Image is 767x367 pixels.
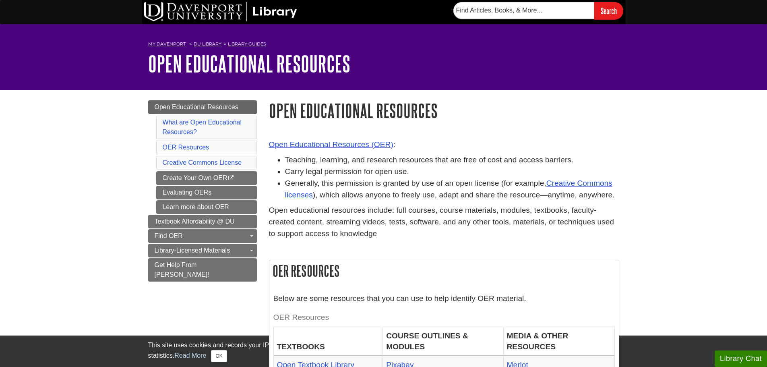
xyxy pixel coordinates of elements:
[148,51,350,76] a: Open Educational Resources
[269,205,619,239] p: Open educational resources include: full courses, course materials, modules, textbooks, faculty-c...
[715,350,767,367] button: Library Chat
[174,352,206,359] a: Read More
[163,159,242,166] a: Creative Commons License
[194,41,221,47] a: DU Library
[228,41,266,47] a: Library Guides
[273,293,615,305] p: Below are some resources that you can use to help identify OER material.
[155,247,230,254] span: Library-Licensed Materials
[155,104,238,110] span: Open Educational Resources
[163,119,242,135] a: What are Open Educational Resources?
[156,171,257,185] a: Create Your Own OER
[148,100,257,282] div: Guide Page Menu
[227,176,234,181] i: This link opens in a new window
[148,100,257,114] a: Open Educational Resources
[269,140,393,149] a: Open Educational Resources (OER)
[383,327,503,356] th: COURSE OUTLINES & MODULES
[155,232,183,239] span: Find OER
[155,218,235,225] span: Textbook Affordability @ DU
[453,2,623,19] form: Searches DU Library's articles, books, and more
[273,327,383,356] th: TEXTBOOKS
[273,309,615,327] caption: OER Resources
[269,139,619,151] p: :
[156,186,257,199] a: Evaluating OERs
[148,215,257,228] a: Textbook Affordability @ DU
[148,340,619,362] div: This site uses cookies and records your IP address for usage statistics. Additionally, we use Goo...
[148,258,257,282] a: Get Help From [PERSON_NAME]!
[148,41,186,48] a: My Davenport
[163,144,209,151] a: OER Resources
[269,100,619,121] h1: Open Educational Resources
[285,179,612,199] a: Creative Commons licenses
[285,154,619,166] li: Teaching, learning, and research resources that are free of cost and access barriers.
[285,166,619,178] li: Carry legal permission for open use.
[503,327,614,356] th: MEDIA & OTHER RESOURCES
[269,260,619,282] h2: OER Resources
[285,178,619,201] li: Generally, this permission is granted by use of an open license (for example, ), which allows any...
[144,2,297,21] img: DU Library
[156,200,257,214] a: Learn more about OER
[155,261,209,278] span: Get Help From [PERSON_NAME]!
[211,350,227,362] button: Close
[453,2,594,19] input: Find Articles, Books, & More...
[594,2,623,19] input: Search
[148,244,257,257] a: Library-Licensed Materials
[148,39,619,52] nav: breadcrumb
[148,229,257,243] a: Find OER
